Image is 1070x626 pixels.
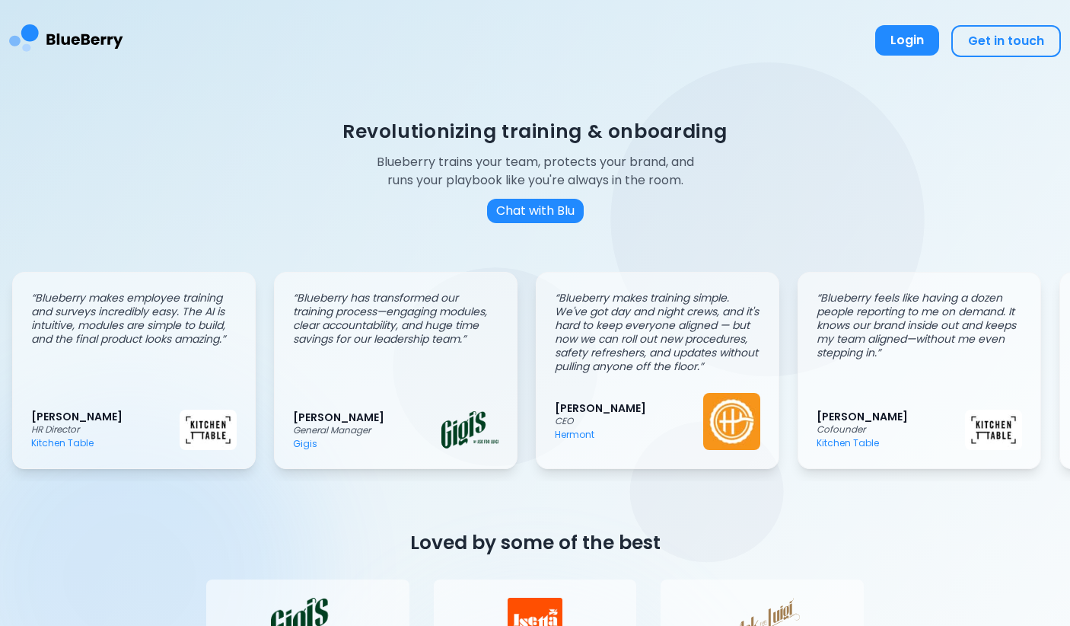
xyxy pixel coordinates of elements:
[817,291,1022,359] p: “ Blueberry feels like having a dozen people reporting to me on demand. It knows our brand inside...
[293,424,441,436] p: General Manager
[31,437,180,449] p: Kitchen Table
[817,437,965,449] p: Kitchen Table
[293,291,498,346] p: “ Blueberry has transformed our training process—engaging modules, clear accountability, and huge...
[703,393,760,450] img: Hermont logo
[875,25,939,56] button: Login
[555,429,703,441] p: Hermont
[31,291,237,346] p: “ Blueberry makes employee training and surveys incredibly easy. The AI is intuitive, modules are...
[293,438,441,450] p: Gigis
[180,410,237,449] img: Kitchen Table logo
[555,401,703,415] p: [PERSON_NAME]
[965,410,1022,449] img: Kitchen Table logo
[31,410,180,423] p: [PERSON_NAME]
[365,153,705,190] p: Blueberry trains your team, protects your brand, and runs your playbook like you're always in the...
[951,25,1061,57] button: Get in touch
[293,410,441,424] p: [PERSON_NAME]
[31,423,180,436] p: HR Director
[9,12,123,69] img: BlueBerry Logo
[555,415,703,427] p: CEO
[555,291,760,373] p: “ Blueberry makes training simple. We've got day and night crews, and it's hard to keep everyone ...
[968,32,1044,50] span: Get in touch
[441,411,498,449] img: Gigis logo
[817,423,965,436] p: Cofounder
[342,119,728,144] h1: Revolutionizing training & onboarding
[206,530,864,555] h2: Loved by some of the best
[817,410,965,423] p: [PERSON_NAME]
[875,25,939,57] a: Login
[487,199,584,223] button: Chat with Blu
